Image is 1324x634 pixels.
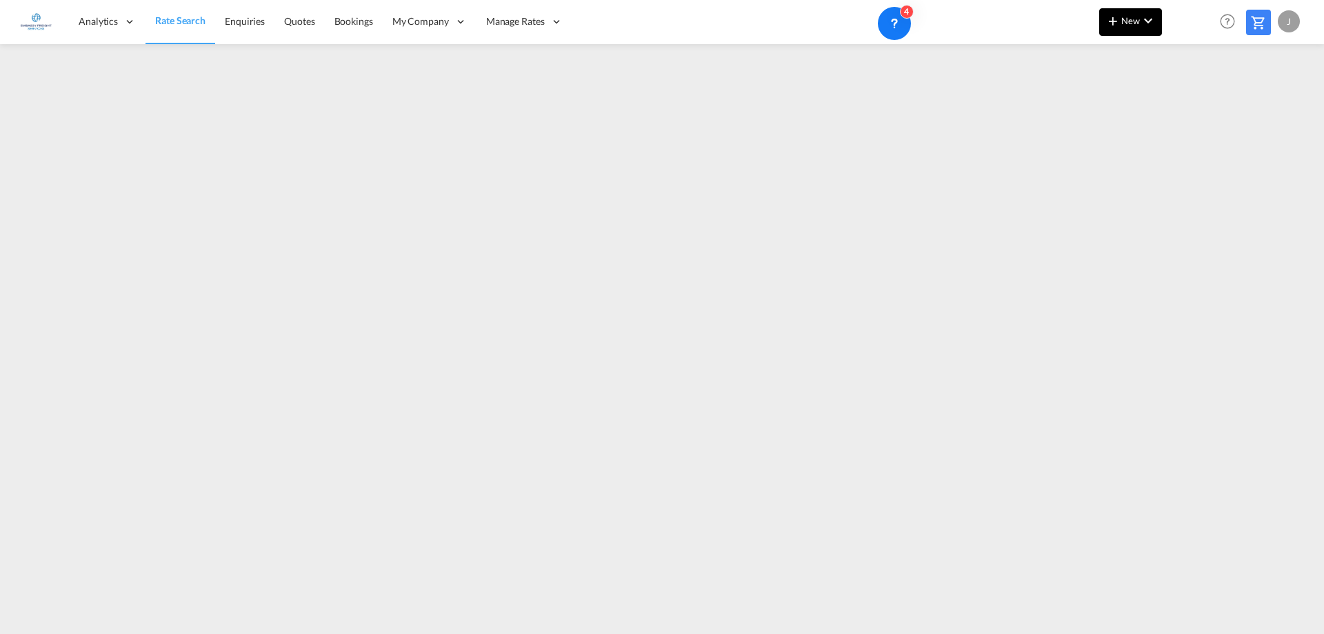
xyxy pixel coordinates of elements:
img: e1326340b7c511ef854e8d6a806141ad.jpg [21,6,52,37]
span: Analytics [79,14,118,28]
md-icon: icon-plus 400-fg [1105,12,1121,29]
span: Enquiries [225,15,265,27]
span: New [1105,15,1156,26]
div: J [1278,10,1300,32]
span: My Company [392,14,449,28]
span: Bookings [334,15,373,27]
span: Rate Search [155,14,205,26]
span: Manage Rates [486,14,545,28]
span: Help [1216,10,1239,33]
md-icon: icon-chevron-down [1140,12,1156,29]
span: Quotes [284,15,314,27]
div: Help [1216,10,1246,34]
button: icon-plus 400-fgNewicon-chevron-down [1099,8,1162,36]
